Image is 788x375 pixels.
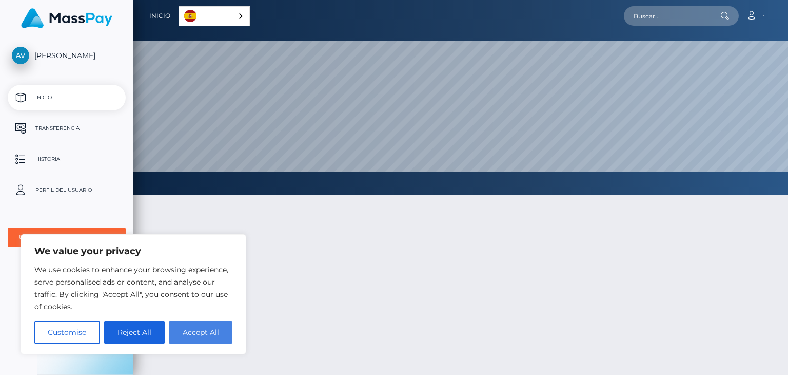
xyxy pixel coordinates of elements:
[34,321,100,344] button: Customise
[8,228,126,247] button: User Agreements
[179,6,250,26] div: Language
[624,6,720,26] input: Buscar...
[8,177,126,203] a: Perfil del usuario
[179,7,249,26] a: Español
[34,245,232,257] p: We value your privacy
[12,90,122,105] p: Inicio
[179,6,250,26] aside: Language selected: Español
[12,152,122,167] p: Historia
[21,234,246,354] div: We value your privacy
[34,264,232,313] p: We use cookies to enhance your browsing experience, serve personalised ads or content, and analys...
[169,321,232,344] button: Accept All
[8,85,126,110] a: Inicio
[8,146,126,172] a: Historia
[12,121,122,136] p: Transferencia
[104,321,165,344] button: Reject All
[149,5,170,27] a: Inicio
[19,233,103,241] div: User Agreements
[8,116,126,141] a: Transferencia
[8,51,126,60] span: [PERSON_NAME]
[12,182,122,198] p: Perfil del usuario
[21,8,112,28] img: MassPay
